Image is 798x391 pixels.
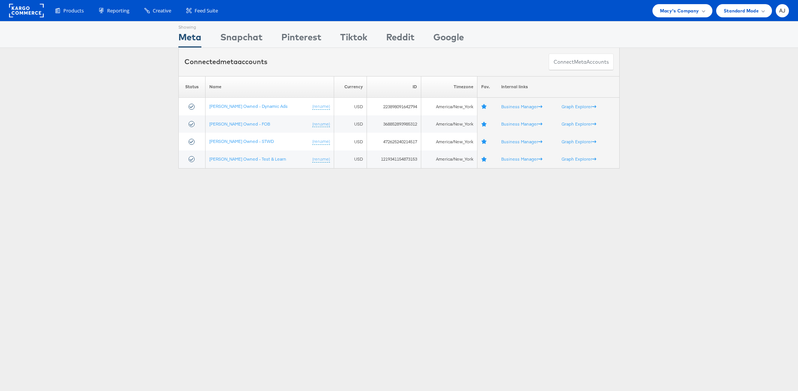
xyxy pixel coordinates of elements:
td: USD [334,98,367,115]
td: USD [334,150,367,168]
td: 223898091642794 [367,98,421,115]
td: 472625240214517 [367,133,421,150]
div: Meta [178,31,201,48]
a: (rename) [312,121,330,127]
span: Reporting [107,7,129,14]
td: America/New_York [421,150,477,168]
span: Products [63,7,84,14]
a: Graph Explorer [562,156,596,162]
td: America/New_York [421,133,477,150]
div: Pinterest [281,31,321,48]
a: [PERSON_NAME] Owned - Dynamic Ads [209,103,288,109]
span: AJ [779,8,786,13]
td: America/New_York [421,115,477,133]
div: Snapchat [220,31,262,48]
a: Graph Explorer [562,104,596,109]
td: 1219341154873153 [367,150,421,168]
td: USD [334,115,367,133]
a: (rename) [312,156,330,163]
div: Google [433,31,464,48]
th: Status [179,76,206,98]
span: Macy's Company [660,7,699,15]
td: America/New_York [421,98,477,115]
a: Graph Explorer [562,139,596,144]
th: Currency [334,76,367,98]
th: ID [367,76,421,98]
span: Standard Mode [724,7,759,15]
span: meta [220,57,238,66]
a: [PERSON_NAME] Owned - FOB [209,121,270,127]
a: Business Manager [501,121,542,127]
button: ConnectmetaAccounts [549,54,614,71]
div: Tiktok [340,31,367,48]
div: Showing [178,21,201,31]
th: Name [205,76,334,98]
span: Feed Suite [195,7,218,14]
div: Reddit [386,31,414,48]
a: Business Manager [501,139,542,144]
div: Connected accounts [184,57,267,67]
td: USD [334,133,367,150]
td: 368852893985312 [367,115,421,133]
a: [PERSON_NAME] Owned - Test & Learn [209,156,286,162]
a: Business Manager [501,104,542,109]
th: Timezone [421,76,477,98]
a: [PERSON_NAME] Owned - STWD [209,138,274,144]
span: meta [574,58,586,66]
a: (rename) [312,103,330,110]
span: Creative [153,7,171,14]
a: Graph Explorer [562,121,596,127]
a: (rename) [312,138,330,145]
a: Business Manager [501,156,542,162]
